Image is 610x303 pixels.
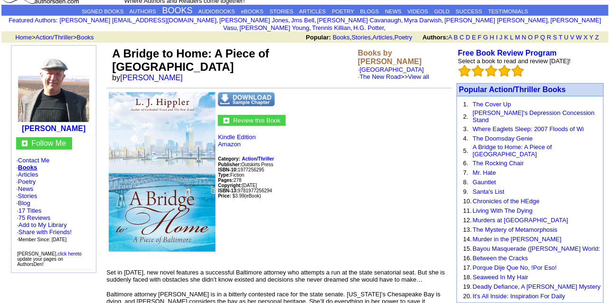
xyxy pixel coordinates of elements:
[473,179,496,186] a: Gauntlet
[498,65,511,77] img: bigemptystars.png
[449,34,452,41] a: A
[535,34,538,41] a: P
[576,34,582,41] a: W
[408,73,430,80] a: View all
[564,34,569,41] a: U
[291,17,314,24] a: Jms Bell
[306,34,608,41] font: , , ,
[299,9,326,14] a: ARTICLES
[473,125,584,133] a: Where Eaglets Sleep: 2007 Floods of Wi
[352,26,353,31] font: i
[463,264,472,271] font: 17.
[233,116,281,124] a: Review this Book
[408,9,428,14] a: VIDEOS
[18,199,30,207] a: Blog
[458,57,571,65] font: Select a book to read and review [DATE]!
[218,162,241,167] b: Publisher:
[18,185,34,192] a: News
[12,34,94,41] font: > >
[218,162,273,167] font: Outskirts Press
[218,172,230,178] b: Type:
[473,160,524,167] a: The Rocking Chair
[463,245,472,252] font: 15.
[218,167,264,172] font: 1977256295
[463,236,472,243] font: 14.
[473,255,528,262] a: Between the Cracks
[218,92,275,106] img: dnsample.png
[106,269,445,283] font: Set in [DATE], new novel features a successful Baltimore attorney who attempts a run at the state...
[385,9,402,14] a: NEWS
[218,178,234,183] b: Pages:
[312,24,351,31] a: Trennis Killian
[590,34,593,41] a: Y
[17,221,72,243] font: · · ·
[240,24,310,31] a: [PERSON_NAME] Young
[463,217,472,224] font: 12.
[463,135,469,142] font: 4.
[223,17,601,31] a: [PERSON_NAME] Vasu
[317,17,401,24] a: [PERSON_NAME] Cavanaugh
[9,17,57,24] font: :
[404,17,441,24] a: Myra Darwish
[18,171,38,178] a: Articles
[459,85,566,94] font: Popular Action/Thriller Books
[22,124,85,133] b: [PERSON_NAME]
[463,283,472,290] font: 19.
[242,183,257,188] font: [DATE]
[19,221,67,228] a: Add to My Library
[9,17,56,24] a: Featured Authors
[354,24,384,31] a: H.G. Potter
[16,157,91,243] font: · · · · · · ·
[290,18,291,23] font: i
[460,34,464,41] a: C
[485,65,497,77] img: bigemptystars.png
[57,251,77,256] a: click here
[242,156,274,161] b: Action/Thriller
[473,135,533,142] a: The Doomsday Genie
[18,178,36,185] a: Poetry
[82,9,123,14] a: SIGNED BOOKS
[130,9,156,14] a: AUTHORS
[463,125,469,133] font: 3.
[463,147,469,154] font: 5.
[109,92,216,252] img: See larger image
[463,188,469,195] font: 9.
[358,66,429,80] font: ·
[473,226,557,233] a: The Mystery of Metamorphosis
[60,17,217,24] a: [PERSON_NAME] [EMAIL_ADDRESS][DOMAIN_NAME]
[422,34,448,41] b: Authors:
[22,141,28,146] img: gc.jpg
[270,9,293,14] a: STORIES
[162,6,193,15] a: BOOKS
[19,237,67,242] font: Member Since: [DATE]
[394,34,413,41] a: Poetry
[18,192,37,199] a: Stories
[473,217,568,224] a: Murders at [GEOGRAPHIC_DATA]
[463,293,472,300] font: 20.
[360,9,379,14] a: BLOGS
[473,245,601,252] a: Bayou Masquerade ([PERSON_NAME] World:
[473,109,595,123] a: [PERSON_NAME]'s Depression Concession Stand
[571,34,575,41] a: V
[595,34,599,41] a: Z
[373,34,393,41] a: Articles
[358,73,429,80] font: · >>
[473,101,511,108] a: The Cover Up
[522,34,526,41] a: N
[17,207,72,243] font: · ·
[505,34,509,41] a: K
[463,274,472,281] font: 18.
[454,34,458,41] a: B
[473,236,562,243] a: Murder in the [PERSON_NAME]
[386,26,387,31] font: i
[490,34,494,41] a: H
[218,133,256,141] a: Kindle Edition
[443,18,444,23] font: i
[306,34,331,41] b: Popular:
[333,34,350,41] a: Books
[473,264,557,271] a: Porque Dije Que No, !Por Eso!
[17,251,82,267] font: [PERSON_NAME], to update your pages on AuthorsDen!
[559,34,563,41] a: T
[473,188,505,195] a: Santa's List
[60,17,601,31] font: , , , , , , , , , ,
